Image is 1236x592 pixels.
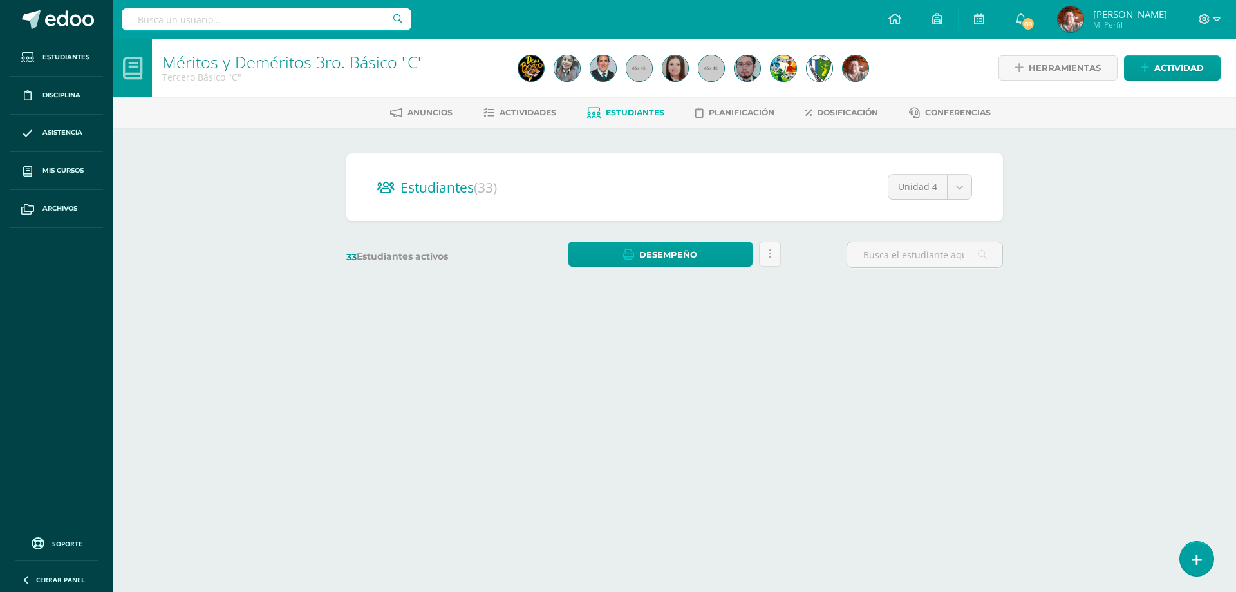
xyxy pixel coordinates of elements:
[10,115,103,153] a: Asistencia
[805,102,878,123] a: Dosificación
[42,204,77,214] span: Archivos
[518,55,544,81] img: e848a06d305063da6e408c2e705eb510.png
[15,534,98,551] a: Soporte
[639,243,697,267] span: Desempeño
[847,242,1002,267] input: Busca el estudiante aquí...
[162,71,503,83] div: Tercero Básico 'C'
[390,102,453,123] a: Anuncios
[407,108,453,117] span: Anuncios
[346,251,503,263] label: Estudiantes activos
[122,8,411,30] input: Busca un usuario...
[587,102,664,123] a: Estudiantes
[898,175,937,199] span: Unidad 4
[771,55,796,81] img: 852c373e651f39172791dbf6cd0291a6.png
[925,108,991,117] span: Conferencias
[662,55,688,81] img: e03ec1ec303510e8e6f60bf4728ca3bf.png
[500,108,556,117] span: Actividades
[1093,8,1167,21] span: [PERSON_NAME]
[162,51,424,73] a: Méritos y Deméritos 3ro. Básico "C"
[10,77,103,115] a: Disciplina
[10,152,103,190] a: Mis cursos
[42,128,82,138] span: Asistencia
[590,55,616,81] img: a9976b1cad2e56b1ca6362e8fabb9e16.png
[52,539,82,548] span: Soporte
[10,190,103,228] a: Archivos
[909,102,991,123] a: Conferencias
[709,108,774,117] span: Planificación
[474,178,497,196] span: (33)
[695,102,774,123] a: Planificación
[817,108,878,117] span: Dosificación
[843,55,868,81] img: 2cd44cd3459743fb440d19a92307dec9.png
[10,39,103,77] a: Estudiantes
[1029,56,1101,80] span: Herramientas
[1154,56,1204,80] span: Actividad
[483,102,556,123] a: Actividades
[606,108,664,117] span: Estudiantes
[42,52,89,62] span: Estudiantes
[1093,19,1167,30] span: Mi Perfil
[626,55,652,81] img: 45x45
[42,90,80,100] span: Disciplina
[36,575,85,584] span: Cerrar panel
[42,166,84,176] span: Mis cursos
[346,251,357,263] span: 33
[998,55,1118,81] a: Herramientas
[698,55,724,81] img: 45x45
[888,175,971,199] a: Unidad 4
[162,53,503,71] h1: Méritos y Deméritos 3ro. Básico "C"
[554,55,580,81] img: 93a01b851a22af7099796f9ee7ca9c46.png
[735,55,760,81] img: c79a8ee83a32926c67f9bb364e6b58c4.png
[1058,6,1083,32] img: 2cd44cd3459743fb440d19a92307dec9.png
[568,242,752,267] a: Desempeño
[1124,55,1221,81] a: Actividad
[400,178,497,196] span: Estudiantes
[1021,17,1035,31] span: 69
[807,55,832,81] img: 09cda7a8f8a612387b01df24d4d5f603.png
